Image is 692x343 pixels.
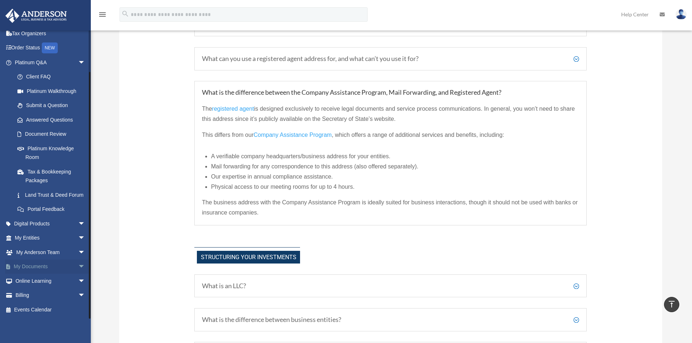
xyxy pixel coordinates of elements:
span: , which offers a range of additional services and benefits, including: [332,132,504,138]
a: Answered Questions [10,113,96,127]
a: Land Trust & Deed Forum [10,188,96,202]
a: Document Review [10,127,96,142]
a: Submit a Question [10,98,96,113]
a: Client FAQ [10,70,93,84]
img: User Pic [676,9,687,20]
i: menu [98,10,107,19]
span: Company Assistance Program [254,132,332,138]
a: Online Learningarrow_drop_down [5,274,96,288]
span: arrow_drop_down [78,260,93,274]
a: My Anderson Teamarrow_drop_down [5,245,96,260]
a: Billingarrow_drop_down [5,288,96,303]
span: arrow_drop_down [78,274,93,289]
span: arrow_drop_down [78,245,93,260]
span: Structuring Your investments [197,251,300,264]
span: Mail forwarding for any correspondence to this address (also offered separately). [211,163,418,170]
h5: What can you use a registered agent address for, and what can’t you use it for? [202,55,579,63]
a: vertical_align_top [664,297,679,312]
h5: What is the difference between the Company Assistance Program, Mail Forwarding, and Registered Ag... [202,89,579,97]
a: My Entitiesarrow_drop_down [5,231,96,245]
i: search [121,10,129,18]
a: registered agent [212,106,254,115]
a: Platinum Knowledge Room [10,141,96,164]
a: Tax & Bookkeeping Packages [10,164,96,188]
a: menu [98,13,107,19]
span: The business address with the Company Assistance Program is ideally suited for business interacti... [202,199,578,216]
span: arrow_drop_down [78,288,93,303]
span: arrow_drop_down [78,216,93,231]
span: is designed exclusively to receive legal documents and service process communications. In general... [202,106,575,122]
a: Portal Feedback [10,202,96,217]
span: registered agent [212,106,254,112]
i: vertical_align_top [667,300,676,309]
a: Digital Productsarrow_drop_down [5,216,96,231]
span: This differs from our [202,132,254,138]
a: Tax Organizers [5,26,96,41]
a: Platinum Q&Aarrow_drop_down [5,55,96,70]
span: arrow_drop_down [78,231,93,246]
a: Order StatusNEW [5,41,96,56]
h5: What is an LLC? [202,282,579,290]
span: arrow_drop_down [78,55,93,70]
span: Our expertise in annual compliance assistance. [211,173,333,180]
a: My Documentsarrow_drop_down [5,260,96,274]
img: Anderson Advisors Platinum Portal [3,9,69,23]
a: Company Assistance Program [254,132,332,142]
span: Physical access to our meeting rooms for up to 4 hours. [211,184,355,190]
span: A verifiable company headquarters/business address for your entities. [211,153,390,159]
div: NEW [42,42,58,53]
a: Events Calendar [5,302,96,317]
a: Platinum Walkthrough [10,84,96,98]
h5: What is the difference between business entities? [202,316,579,324]
span: The [202,106,212,112]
